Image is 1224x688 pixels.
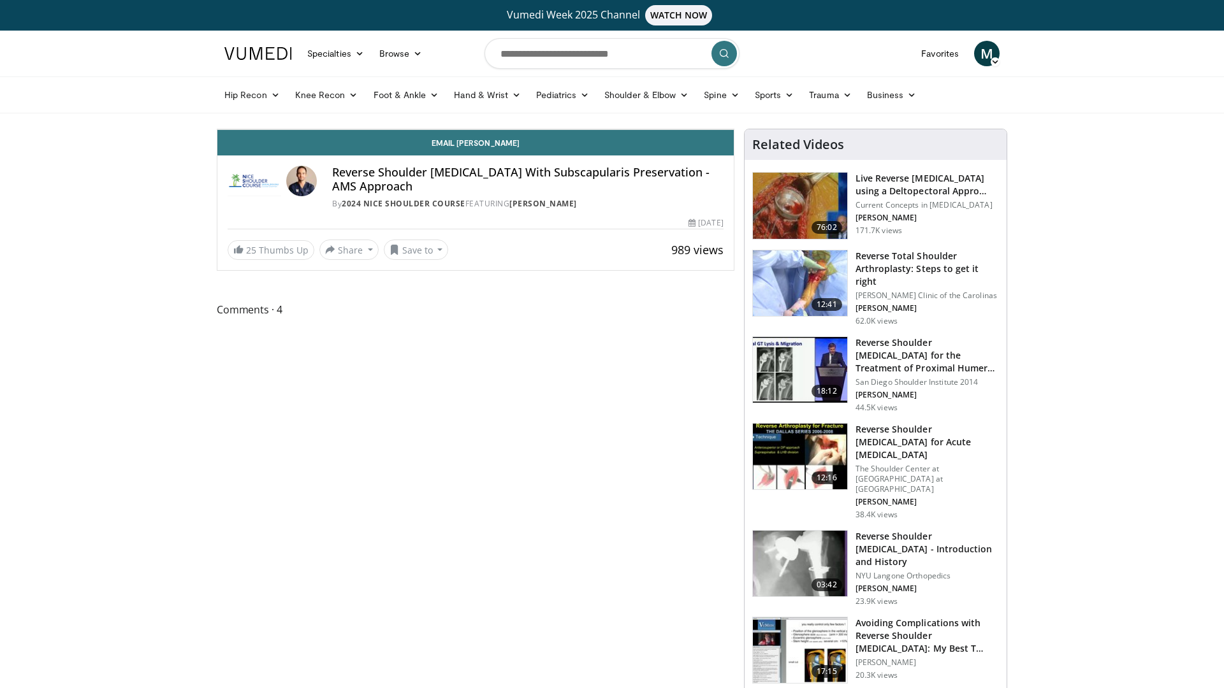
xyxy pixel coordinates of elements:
[752,250,999,326] a: 12:41 Reverse Total Shoulder Arthroplasty: Steps to get it right [PERSON_NAME] Clinic of the Caro...
[753,250,847,317] img: 326034_0000_1.png.150x105_q85_crop-smart_upscale.jpg
[812,298,842,311] span: 12:41
[856,403,898,413] p: 44.5K views
[224,47,292,60] img: VuMedi Logo
[856,530,999,568] h3: Reverse Shoulder [MEDICAL_DATA] - Introduction and History
[288,82,366,108] a: Knee Recon
[752,336,999,413] a: 18:12 Reverse Shoulder [MEDICAL_DATA] for the Treatment of Proximal Humeral … San Diego Shoulder ...
[812,578,842,591] span: 03:42
[688,217,723,229] div: [DATE]
[645,5,713,25] span: WATCH NOW
[366,82,447,108] a: Foot & Ankle
[246,244,256,256] span: 25
[217,301,734,318] span: Comments 4
[856,200,999,210] p: Current Concepts in [MEDICAL_DATA]
[286,166,317,196] img: Avatar
[812,385,842,398] span: 18:12
[484,38,739,69] input: Search topics, interventions
[217,130,734,155] a: Email [PERSON_NAME]
[856,250,999,288] h3: Reverse Total Shoulder Arthroplasty: Steps to get it right
[753,173,847,239] img: 684033_3.png.150x105_q85_crop-smart_upscale.jpg
[597,82,696,108] a: Shoulder & Elbow
[812,221,842,234] span: 76:02
[856,423,999,461] h3: Reverse Shoulder [MEDICAL_DATA] for Acute [MEDICAL_DATA]
[914,41,966,66] a: Favorites
[856,617,999,655] h3: Avoiding Complications with Reverse Shoulder [MEDICAL_DATA]: My Best T…
[974,41,1000,66] a: M
[342,198,465,209] a: 2024 Nice Shoulder Course
[856,497,999,507] p: [PERSON_NAME]
[332,166,723,193] h4: Reverse Shoulder [MEDICAL_DATA] With Subscapularis Preservation - AMS Approach
[752,423,999,520] a: 12:16 Reverse Shoulder [MEDICAL_DATA] for Acute [MEDICAL_DATA] The Shoulder Center at [GEOGRAPHIC...
[384,240,449,260] button: Save to
[753,424,847,490] img: butch_reverse_arthroplasty_3.png.150x105_q85_crop-smart_upscale.jpg
[752,137,844,152] h4: Related Videos
[856,290,999,301] p: [PERSON_NAME] Clinic of the Carolinas
[228,240,314,260] a: 25 Thumbs Up
[856,584,999,594] p: [PERSON_NAME]
[753,617,847,684] img: 1e0542da-edd7-4b27-ad5a-0c5d6cc88b44.150x105_q85_crop-smart_upscale.jpg
[217,82,288,108] a: Hip Recon
[856,172,999,197] h3: Live Reverse [MEDICAL_DATA] using a Deltopectoral Appro…
[752,617,999,684] a: 17:15 Avoiding Complications with Reverse Shoulder [MEDICAL_DATA]: My Best T… [PERSON_NAME] 20.3K...
[856,377,999,387] p: San Diego Shoulder Institute 2014
[856,316,898,326] p: 62.0K views
[856,670,898,680] p: 20.3K views
[812,665,842,678] span: 17:15
[446,82,528,108] a: Hand & Wrist
[753,531,847,597] img: zucker_4.png.150x105_q85_crop-smart_upscale.jpg
[226,5,998,25] a: Vumedi Week 2025 ChannelWATCH NOW
[856,464,999,494] p: The Shoulder Center at [GEOGRAPHIC_DATA] at [GEOGRAPHIC_DATA]
[752,172,999,240] a: 76:02 Live Reverse [MEDICAL_DATA] using a Deltopectoral Appro… Current Concepts in [MEDICAL_DATA]...
[856,303,999,313] p: [PERSON_NAME]
[856,226,902,236] p: 171.7K views
[372,41,430,66] a: Browse
[228,166,281,196] img: 2024 Nice Shoulder Course
[801,82,859,108] a: Trauma
[859,82,924,108] a: Business
[856,596,898,606] p: 23.9K views
[319,240,379,260] button: Share
[332,198,723,210] div: By FEATURING
[856,510,898,520] p: 38.4K views
[856,657,999,668] p: [PERSON_NAME]
[671,242,724,257] span: 989 views
[300,41,372,66] a: Specialties
[747,82,802,108] a: Sports
[856,571,999,581] p: NYU Langone Orthopedics
[752,530,999,606] a: 03:42 Reverse Shoulder [MEDICAL_DATA] - Introduction and History NYU Langone Orthopedics [PERSON_...
[856,390,999,400] p: [PERSON_NAME]
[696,82,747,108] a: Spine
[856,213,999,223] p: [PERSON_NAME]
[856,336,999,375] h3: Reverse Shoulder [MEDICAL_DATA] for the Treatment of Proximal Humeral …
[812,471,842,484] span: 12:16
[509,198,577,209] a: [PERSON_NAME]
[217,129,734,130] video-js: Video Player
[753,337,847,403] img: Q2xRg7exoPLTwO8X4xMDoxOjA4MTsiGN.150x105_q85_crop-smart_upscale.jpg
[528,82,597,108] a: Pediatrics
